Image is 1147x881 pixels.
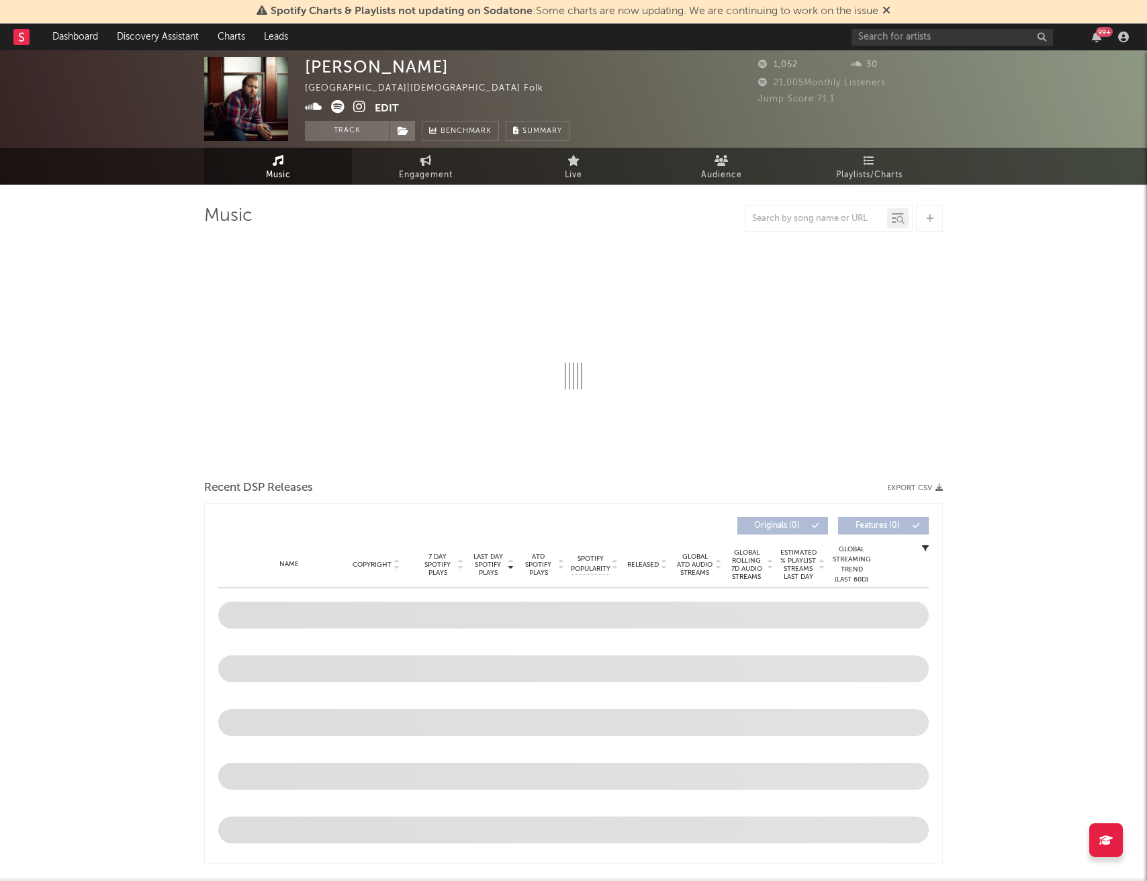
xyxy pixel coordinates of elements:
[565,167,582,183] span: Live
[627,561,659,569] span: Released
[305,57,449,77] div: [PERSON_NAME]
[758,60,798,69] span: 1,052
[305,81,559,97] div: [GEOGRAPHIC_DATA] | [DEMOGRAPHIC_DATA] Folk
[305,121,389,141] button: Track
[353,561,392,569] span: Copyright
[887,484,943,492] button: Export CSV
[831,545,872,585] div: Global Streaming Trend (Last 60D)
[271,6,533,17] span: Spotify Charts & Playlists not updating on Sodatone
[255,24,297,50] a: Leads
[420,553,455,577] span: 7 Day Spotify Plays
[758,95,835,103] span: Jump Score: 71.1
[852,29,1053,46] input: Search for artists
[204,480,313,496] span: Recent DSP Releases
[500,148,647,185] a: Live
[441,124,492,140] span: Benchmark
[422,121,499,141] a: Benchmark
[266,167,291,183] span: Music
[271,6,878,17] span: : Some charts are now updating. We are continuing to work on the issue
[882,6,890,17] span: Dismiss
[506,121,569,141] button: Summary
[1092,32,1101,42] button: 99+
[43,24,107,50] a: Dashboard
[1096,27,1113,37] div: 99 +
[847,522,909,530] span: Features ( 0 )
[728,549,765,581] span: Global Rolling 7D Audio Streams
[851,60,878,69] span: 30
[352,148,500,185] a: Engagement
[836,167,903,183] span: Playlists/Charts
[375,100,399,117] button: Edit
[204,148,352,185] a: Music
[745,214,887,224] input: Search by song name or URL
[737,517,828,535] button: Originals(0)
[676,553,713,577] span: Global ATD Audio Streams
[208,24,255,50] a: Charts
[758,79,886,87] span: 21,005 Monthly Listeners
[571,554,610,574] span: Spotify Popularity
[701,167,742,183] span: Audience
[107,24,208,50] a: Discovery Assistant
[838,517,929,535] button: Features(0)
[520,553,556,577] span: ATD Spotify Plays
[795,148,943,185] a: Playlists/Charts
[522,128,562,135] span: Summary
[245,559,333,569] div: Name
[780,549,817,581] span: Estimated % Playlist Streams Last Day
[399,167,453,183] span: Engagement
[647,148,795,185] a: Audience
[746,522,808,530] span: Originals ( 0 )
[470,553,506,577] span: Last Day Spotify Plays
